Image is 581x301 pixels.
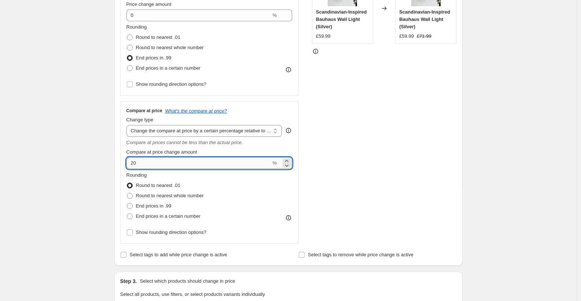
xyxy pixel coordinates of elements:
span: End prices in .99 [136,55,172,60]
button: What's the compare at price? [165,108,227,114]
span: End prices in a certain number [136,65,201,71]
h2: Step 3. [120,278,137,285]
div: £59.99 [316,33,331,40]
p: Select which products should change in price [140,278,235,285]
span: Show rounding direction options? [136,81,206,87]
span: Select tags to add while price change is active [130,252,227,257]
span: End prices in .99 [136,203,172,209]
span: Round to nearest .01 [136,34,180,40]
span: Rounding [126,24,147,30]
span: Select all products, use filters, or select products variants individually [120,291,265,297]
span: Select tags to remove while price change is active [308,252,413,257]
i: Compare at prices cannot be less than the actual price. [126,140,243,145]
span: % [272,12,277,18]
span: Scandinavian-Inspired Bauhaus Wall Light (Silver) [316,9,367,29]
h3: Compare at price [126,108,162,114]
span: End prices in a certain number [136,213,201,219]
span: Round to nearest .01 [136,183,180,188]
span: Round to nearest whole number [136,45,204,50]
span: Compare at price change amount [126,149,197,155]
strike: £71.99 [417,33,431,40]
span: Show rounding direction options? [136,230,206,235]
span: Round to nearest whole number [136,193,204,198]
span: Price change amount [126,1,172,7]
input: 20 [126,157,271,169]
span: % [272,160,277,166]
input: -15 [126,10,271,21]
div: £59.99 [399,33,414,40]
span: Rounding [126,172,147,178]
div: help [285,127,292,134]
span: Change type [126,117,154,122]
span: Scandinavian-Inspired Bauhaus Wall Light (Silver) [399,9,450,29]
